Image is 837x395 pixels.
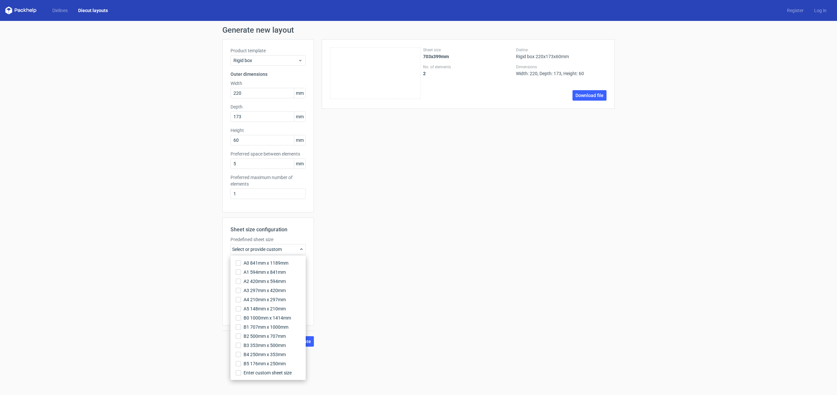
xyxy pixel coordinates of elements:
[231,226,306,234] h2: Sheet size configuration
[244,333,286,339] span: B2 500mm x 707mm
[231,127,306,134] label: Height
[782,7,809,14] a: Register
[233,57,298,64] span: Rigid box
[47,7,73,14] a: Dielines
[516,64,606,76] div: Width: 220, Depth: 173, Height: 60
[231,71,306,77] h3: Outer dimensions
[244,296,286,303] span: A4 210mm x 297mm
[73,7,113,14] a: Diecut layouts
[294,88,305,98] span: mm
[222,26,615,34] h1: Generate new layout
[231,151,306,157] label: Preferred space between elements
[294,159,305,169] span: mm
[244,260,288,266] span: A0 841mm x 1189mm
[231,244,306,255] div: Select or provide custom
[244,278,286,285] span: A2 420mm x 594mm
[294,112,305,122] span: mm
[244,351,286,358] span: B4 250mm x 353mm
[294,135,305,145] span: mm
[516,47,606,53] label: Dieline
[244,305,286,312] span: A5 148mm x 210mm
[423,64,514,70] label: No. of elements
[423,54,449,59] strong: 703x399mm
[231,236,306,243] label: Predefined sheet size
[244,287,286,294] span: A3 297mm x 420mm
[244,370,292,376] span: Enter custom sheet size
[244,324,288,330] span: B1 707mm x 1000mm
[244,269,286,275] span: A1 594mm x 841mm
[244,315,291,321] span: B0 1000mm x 1414mm
[231,174,306,187] label: Preferred maximum number of elements
[809,7,832,14] a: Log in
[231,47,306,54] label: Product template
[423,71,426,76] strong: 2
[516,47,606,59] div: Rigid box 220x173x60mm
[516,64,606,70] label: Dimensions
[231,80,306,87] label: Width
[244,360,286,367] span: B5 176mm x 250mm
[244,342,286,349] span: B3 353mm x 500mm
[572,90,606,101] a: Download file
[231,104,306,110] label: Depth
[423,47,514,53] label: Sheet size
